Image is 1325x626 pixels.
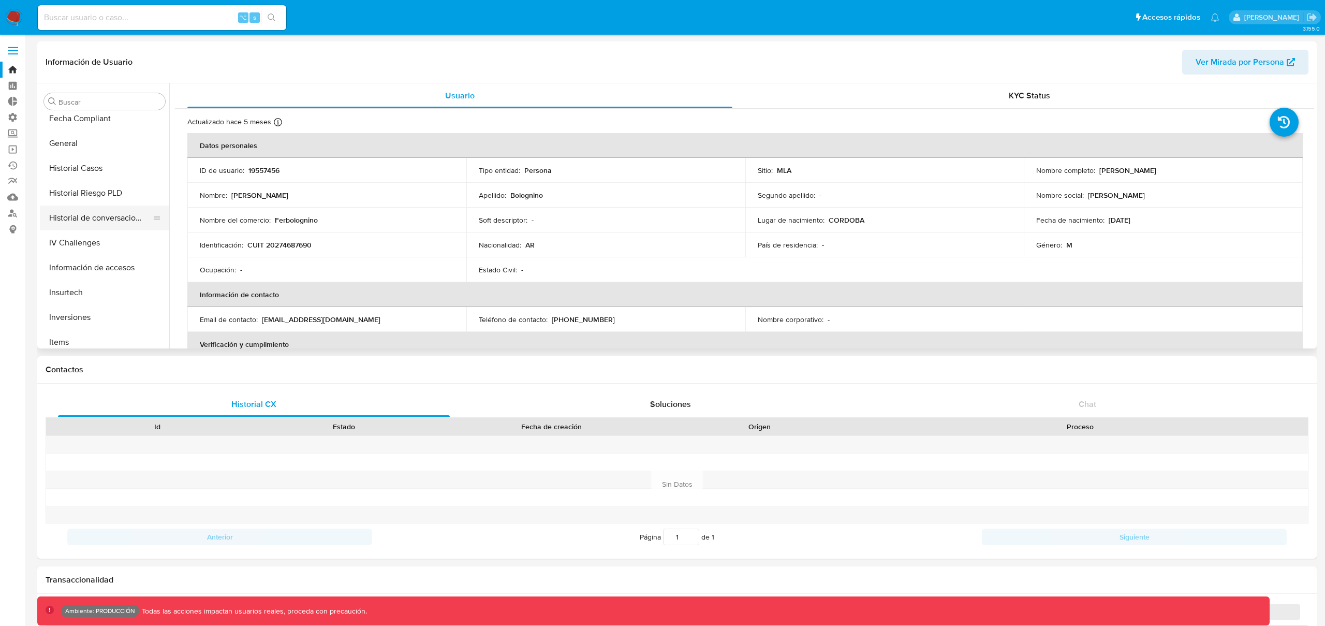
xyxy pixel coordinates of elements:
[1036,166,1095,175] p: Nombre completo :
[532,215,534,225] p: -
[1099,166,1156,175] p: [PERSON_NAME]
[40,230,169,255] button: IV Challenges
[240,265,242,274] p: -
[1306,12,1317,23] a: Salir
[187,117,271,127] p: Actualizado hace 5 meses
[261,10,282,25] button: search-icon
[1142,12,1200,23] span: Accesos rápidos
[231,191,288,200] p: [PERSON_NAME]
[552,315,615,324] p: [PHONE_NUMBER]
[262,315,380,324] p: [EMAIL_ADDRESS][DOMAIN_NAME]
[46,365,1308,375] h1: Contactos
[982,529,1287,545] button: Siguiente
[479,215,527,225] p: Soft descriptor :
[1079,398,1096,410] span: Chat
[1196,50,1284,75] span: Ver Mirada por Persona
[1036,215,1105,225] p: Fecha de nacimiento :
[1109,215,1130,225] p: [DATE]
[640,529,714,545] span: Página de
[247,240,312,250] p: CUIT 20274687690
[253,12,256,22] span: s
[1088,191,1145,200] p: [PERSON_NAME]
[239,12,247,22] span: ⌥
[1211,13,1219,22] a: Notificaciones
[46,57,132,67] h1: Información de Usuario
[40,131,169,156] button: General
[40,206,161,230] button: Historial de conversaciones
[712,532,714,542] span: 1
[40,280,169,305] button: Insurtech
[822,240,824,250] p: -
[479,166,520,175] p: Tipo entidad :
[200,191,227,200] p: Nombre :
[139,606,367,616] p: Todas las acciones impactan usuarios reales, proceda con precaución.
[200,265,236,274] p: Ocupación :
[479,191,506,200] p: Apellido :
[40,106,169,131] button: Fecha Compliant
[1244,12,1303,22] p: fernando.bolognino@mercadolibre.com
[187,332,1303,357] th: Verificación y cumplimiento
[71,421,243,432] div: Id
[758,240,818,250] p: País de residencia :
[777,166,791,175] p: MLA
[479,265,517,274] p: Estado Civil :
[40,330,169,355] button: Items
[1182,50,1308,75] button: Ver Mirada por Persona
[1036,240,1062,250] p: Género :
[479,315,548,324] p: Teléfono de contacto :
[48,97,56,106] button: Buscar
[46,575,1308,585] h1: Transaccionalidad
[258,421,430,432] div: Estado
[444,421,659,432] div: Fecha de creación
[231,398,276,410] span: Historial CX
[275,215,318,225] p: Ferbolognino
[40,181,169,206] button: Historial Riesgo PLD
[479,240,521,250] p: Nacionalidad :
[200,166,244,175] p: ID de usuario :
[200,315,258,324] p: Email de contacto :
[67,529,372,545] button: Anterior
[510,191,543,200] p: Bolognino
[58,97,161,107] input: Buscar
[40,255,169,280] button: Información de accesos
[521,265,523,274] p: -
[758,315,823,324] p: Nombre corporativo :
[1066,240,1072,250] p: M
[1009,90,1050,101] span: KYC Status
[445,90,475,101] span: Usuario
[200,215,271,225] p: Nombre del comercio :
[673,421,845,432] div: Origen
[1036,191,1084,200] p: Nombre social :
[38,11,286,24] input: Buscar usuario o caso...
[650,398,691,410] span: Soluciones
[187,133,1303,158] th: Datos personales
[200,240,243,250] p: Identificación :
[758,166,773,175] p: Sitio :
[40,305,169,330] button: Inversiones
[758,191,815,200] p: Segundo apellido :
[248,166,279,175] p: 19557456
[65,609,135,613] p: Ambiente: PRODUCCIÓN
[828,315,830,324] p: -
[525,240,535,250] p: AR
[829,215,864,225] p: CORDOBA
[187,282,1303,307] th: Información de contacto
[758,215,825,225] p: Lugar de nacimiento :
[860,421,1301,432] div: Proceso
[524,166,552,175] p: Persona
[819,191,821,200] p: -
[40,156,169,181] button: Historial Casos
